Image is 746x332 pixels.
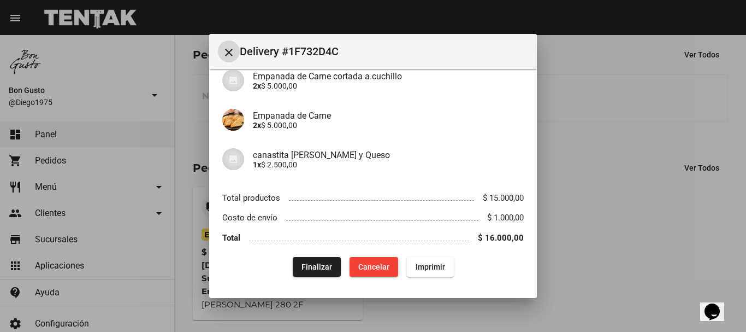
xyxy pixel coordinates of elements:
button: Finalizar [293,257,341,277]
p: $ 5.000,00 [253,121,524,130]
img: 07c47add-75b0-4ce5-9aba-194f44787723.jpg [222,148,244,170]
li: Costo de envío $ 1.000,00 [222,208,524,228]
button: Cancelar [350,257,398,277]
button: Cerrar [218,40,240,62]
span: Cancelar [358,263,389,271]
span: Imprimir [416,263,445,271]
b: 1x [253,160,261,169]
span: Finalizar [301,263,332,271]
h4: Empanada de Carne cortada a cuchillo [253,71,524,81]
button: Imprimir [407,257,454,277]
h4: canastita [PERSON_NAME] y Queso [253,150,524,160]
mat-icon: Cerrar [222,46,235,59]
h4: Empanada de Carne [253,110,524,121]
p: $ 2.500,00 [253,160,524,169]
li: Total $ 16.000,00 [222,228,524,248]
span: Delivery #1F732D4C [240,43,528,60]
b: 2x [253,81,261,90]
li: Total productos $ 15.000,00 [222,188,524,208]
b: 2x [253,121,261,130]
p: $ 5.000,00 [253,81,524,90]
img: 07c47add-75b0-4ce5-9aba-194f44787723.jpg [222,69,244,91]
iframe: chat widget [700,288,735,321]
img: 027aa305-7fe4-4720-91ac-e9b6acfcb685.jpg [222,109,244,131]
